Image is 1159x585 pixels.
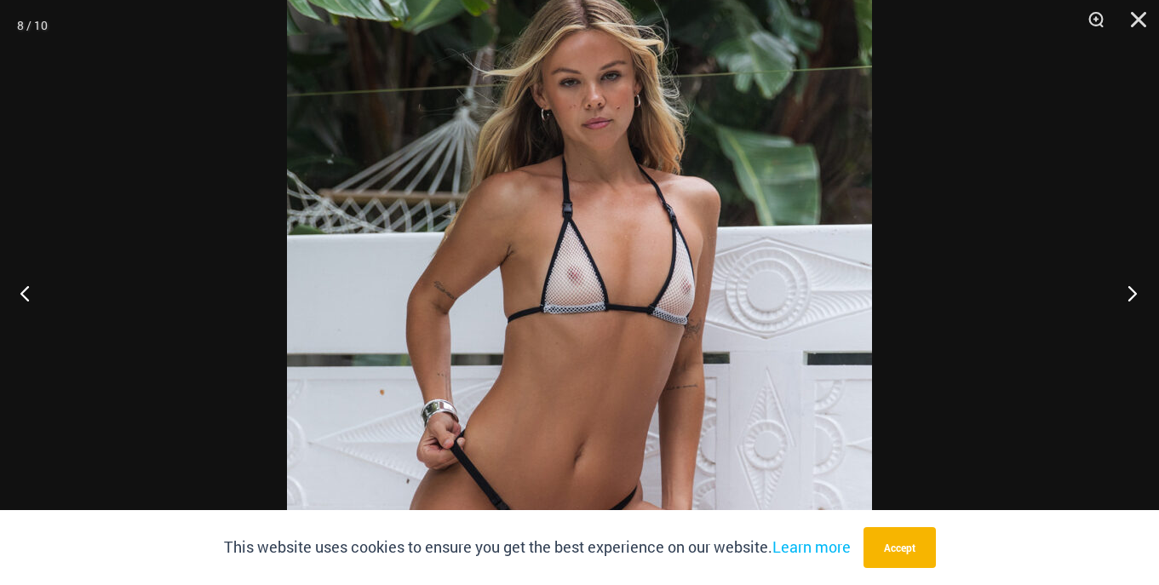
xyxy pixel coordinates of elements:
button: Next [1095,250,1159,336]
button: Accept [864,527,936,568]
a: Learn more [772,536,851,557]
p: This website uses cookies to ensure you get the best experience on our website. [224,535,851,560]
div: 8 / 10 [17,13,48,38]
